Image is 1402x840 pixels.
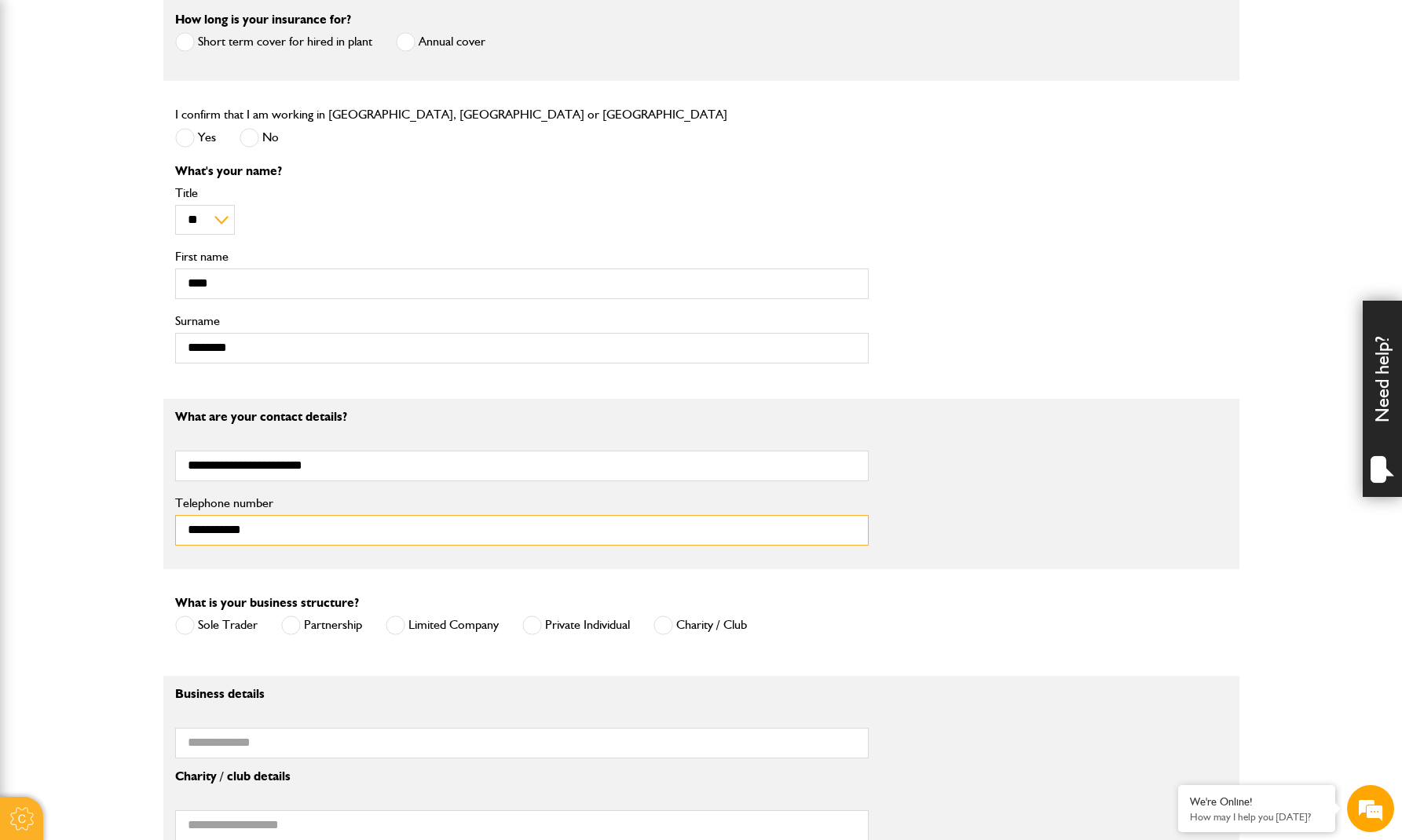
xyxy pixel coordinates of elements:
div: Minimize live chat window [258,8,295,46]
input: Enter your email address [20,192,287,226]
label: Private Individual [522,615,630,635]
label: Partnership [281,615,362,635]
div: Chat with us now [82,88,264,108]
p: What's your name? [175,165,869,177]
label: Annual cover [396,32,485,52]
p: Charity / club details [175,770,869,783]
label: What is your business structure? [175,597,359,609]
label: No [240,128,279,148]
label: Yes [175,128,216,148]
p: Business details [175,688,869,700]
div: Need help? [1363,301,1402,497]
label: Telephone number [175,497,869,509]
em: Start Chat [214,484,285,505]
label: Charity / Club [653,615,747,635]
p: What are your contact details? [175,411,869,423]
textarea: Type your message and hit 'Enter' [20,284,287,470]
label: Short term cover for hired in plant [175,32,372,52]
img: d_20077148190_company_1631870298795_20077148190 [27,87,66,109]
label: First name [175,250,869,263]
label: I confirm that I am working in [GEOGRAPHIC_DATA], [GEOGRAPHIC_DATA] or [GEOGRAPHIC_DATA] [175,108,727,121]
label: Surname [175,315,869,327]
label: How long is your insurance for? [175,13,351,26]
label: Title [175,187,869,199]
input: Enter your last name [20,145,287,180]
input: Enter your phone number [20,238,287,272]
label: Limited Company [386,615,499,635]
p: How may I help you today? [1190,811,1323,823]
label: Sole Trader [175,615,258,635]
div: We're Online! [1190,795,1323,809]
